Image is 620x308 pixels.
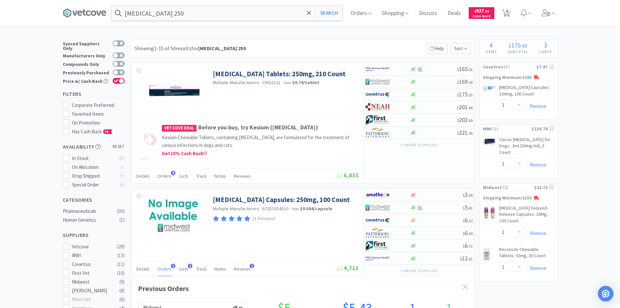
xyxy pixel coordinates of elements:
img: 67d67680309e4a0bb49a5ff0391dcc42_6.png [365,115,390,125]
span: Cash Back [473,15,490,19]
img: f6b2451649754179b5b4e0c70c3f7cb0_2.png [365,254,390,263]
div: $22.72 [534,184,554,191]
span: Notes [214,173,226,179]
strong: [MEDICAL_DATA] 250 [198,45,246,51]
div: ( 13 ) [117,252,125,259]
div: Compounds Only [63,61,109,66]
div: Penn Vet [72,296,112,303]
a: Remove [527,103,546,109]
div: Open Intercom Messenger [598,286,613,301]
div: ( 30 ) [117,207,125,215]
p: Help [426,43,448,54]
span: 927 [475,7,489,14]
p: Shipping Minimum: $150 [480,195,557,202]
span: $ [475,9,476,13]
div: In Stock [72,154,115,162]
span: Track [196,173,207,179]
span: Has Cash Back [72,128,113,135]
div: Vetcove [72,243,112,251]
span: . 01 [468,257,473,261]
a: 4 [500,11,513,17]
span: $ [457,105,459,110]
span: Lists [179,266,188,272]
div: Covetrus [72,260,112,268]
h4: Carts [534,49,557,55]
a: Remove [527,265,546,271]
div: ( 29 ) [117,243,125,251]
div: . [502,42,534,49]
a: [MEDICAL_DATA] Tablets: 250mg, 210 Count [213,69,346,78]
div: ( 6 ) [119,296,125,303]
span: $ [509,42,511,49]
div: Price w/ Cash Back [63,78,109,83]
img: 1b54097b9ee24211b800f5752b0bccff_120051.jpeg [146,195,201,238]
span: · [260,206,261,212]
h4: Subtotal [502,49,534,55]
div: [PERSON_NAME] [72,287,112,295]
input: Search by item, sku, manufacturer, ingredient, size... [112,6,342,21]
span: CB [103,130,110,134]
span: . 55 [468,93,473,97]
span: $ [463,231,465,236]
button: +1more supplier [397,140,440,150]
span: 175 [457,91,473,98]
img: b87a56536bba4b39af2dbd5e323d75e9_260765.jpeg [483,248,490,261]
span: MWI [483,125,492,132]
img: 77fca1acd8b6420a9015268ca798ef17_1.png [365,90,390,99]
span: $ [460,257,462,261]
span: Track [196,266,207,272]
span: 5 [463,204,473,211]
span: . 73 [468,244,473,249]
strong: $0.054 / capsule [300,206,333,212]
span: Get 20 % Cash Back! [162,150,207,156]
span: ( 1 ) [491,126,531,132]
span: · [260,80,261,85]
img: 3331a67d23dc422aa21b1ec98afbf632_11.png [365,190,390,200]
a: Discuss [416,10,440,16]
span: $ [457,93,459,97]
div: Human Generics [63,216,116,224]
span: Midwest [483,184,502,191]
img: 52f0452c5f2b4f5fbc126f80a5ec29ca_762738.png [483,86,496,91]
span: 3 [544,41,547,49]
div: MWI [72,252,112,259]
span: · [289,206,291,212]
a: Multiple Manufacturers [213,80,259,85]
span: $ [463,244,465,249]
span: · [282,80,283,85]
span: Covetrus [483,63,503,70]
img: e174b9f2aabd46f283903b78e8ea544e_120785.jpg [483,206,496,219]
span: Details [136,266,150,272]
img: 4dd14cff54a648ac9e977f0c5da9bc2e_5.png [365,203,390,213]
a: Deals [445,10,463,16]
img: f5e969b455434c6296c6d81ef179fa71_3.png [365,128,390,138]
a: Remove [527,230,546,236]
div: Favorited Items [72,110,125,118]
img: f6b2451649754179b5b4e0c70c3f7cb0_2.png [365,64,390,74]
img: f5e969b455434c6296c6d81ef179fa71_3.png [365,228,390,238]
span: $ [463,193,465,198]
span: 43 [522,42,527,49]
div: Pharmaceuticals [63,207,116,215]
strong: $0.79 / tablet [292,80,320,85]
span: 3 [171,171,175,175]
span: 1 [171,264,175,268]
span: 12 [460,255,473,262]
span: . 53 [468,67,473,72]
span: . 32 [468,218,473,223]
div: Showing 1-15 of 50 results [135,44,246,53]
div: $139.74 [531,125,554,132]
h5: Availability [63,143,125,151]
span: for [191,45,246,51]
span: 6 [463,216,473,224]
div: Previous Orders [138,283,468,294]
span: Sort [451,43,471,54]
span: 1 [188,264,192,268]
span: . 64 [468,105,473,110]
div: Special Order [72,181,115,189]
span: 1 [250,264,254,268]
a: [MEDICAL_DATA] Delayed-Release Capsules: 20Mg, 100 Count [499,205,554,227]
img: 4dd14cff54a648ac9e977f0c5da9bc2e_5.png [365,77,390,87]
div: Manufacturers Only [63,52,109,58]
span: $ [457,131,459,136]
